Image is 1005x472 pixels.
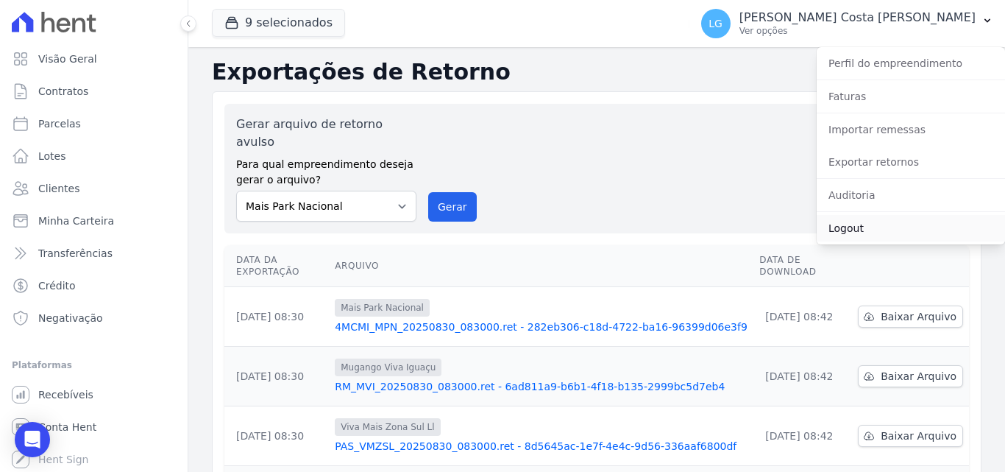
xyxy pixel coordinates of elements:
[753,406,852,466] td: [DATE] 08:42
[817,116,1005,143] a: Importar remessas
[709,18,722,29] span: LG
[38,246,113,261] span: Transferências
[739,25,976,37] p: Ver opções
[224,347,329,406] td: [DATE] 08:30
[335,359,441,376] span: Mugango Viva Iguaçu
[689,3,1005,44] button: LG [PERSON_NAME] Costa [PERSON_NAME] Ver opções
[38,387,93,402] span: Recebíveis
[38,311,103,325] span: Negativação
[15,422,50,457] div: Open Intercom Messenger
[817,50,1005,77] a: Perfil do empreendimento
[329,245,753,287] th: Arquivo
[881,429,956,443] span: Baixar Arquivo
[38,52,97,66] span: Visão Geral
[38,149,66,163] span: Lotes
[38,84,88,99] span: Contratos
[212,9,345,37] button: 9 selecionados
[236,116,416,151] label: Gerar arquivo de retorno avulso
[6,141,182,171] a: Lotes
[753,245,852,287] th: Data de Download
[881,369,956,384] span: Baixar Arquivo
[858,365,963,387] a: Baixar Arquivo
[6,174,182,203] a: Clientes
[817,215,1005,242] a: Logout
[6,77,182,106] a: Contratos
[753,287,852,347] td: [DATE] 08:42
[38,278,76,293] span: Crédito
[6,303,182,333] a: Negativação
[12,356,176,374] div: Plataformas
[739,10,976,25] p: [PERSON_NAME] Costa [PERSON_NAME]
[224,287,329,347] td: [DATE] 08:30
[38,116,81,131] span: Parcelas
[817,182,1005,208] a: Auditoria
[224,406,329,466] td: [DATE] 08:30
[38,420,96,434] span: Conta Hent
[6,412,182,442] a: Conta Hent
[6,380,182,409] a: Recebíveis
[38,214,114,228] span: Minha Carteira
[817,149,1005,175] a: Exportar retornos
[858,425,963,447] a: Baixar Arquivo
[212,59,981,85] h2: Exportações de Retorno
[6,271,182,300] a: Crédito
[335,299,430,317] span: Mais Park Nacional
[38,181,79,196] span: Clientes
[6,109,182,138] a: Parcelas
[335,320,747,334] a: 4MCMI_MPN_20250830_083000.ret - 282eb306-c18d-4722-ba16-96399d06e3f9
[858,306,963,328] a: Baixar Arquivo
[6,44,182,74] a: Visão Geral
[6,206,182,236] a: Minha Carteira
[6,239,182,268] a: Transferências
[224,245,329,287] th: Data da Exportação
[753,347,852,406] td: [DATE] 08:42
[335,379,747,394] a: RM_MVI_20250830_083000.ret - 6ad811a9-b6b1-4f18-b135-2999bc5d7eb4
[881,309,956,324] span: Baixar Arquivo
[428,192,477,222] button: Gerar
[236,151,416,188] label: Para qual empreendimento deseja gerar o arquivo?
[817,83,1005,110] a: Faturas
[335,418,440,436] span: Viva Mais Zona Sul Ll
[335,439,747,454] a: PAS_VMZSL_20250830_083000.ret - 8d5645ac-1e7f-4e4c-9d56-336aaf6800df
